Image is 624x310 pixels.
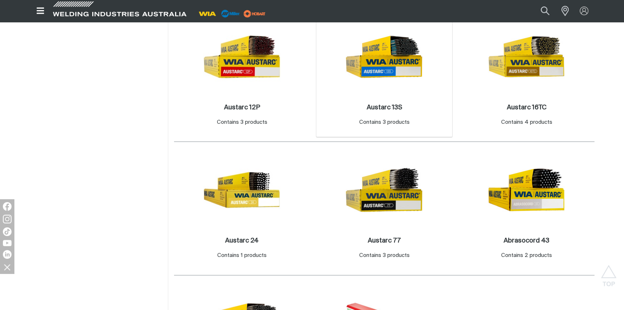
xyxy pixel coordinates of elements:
[488,18,565,95] img: Austarc 16TC
[346,151,423,228] img: Austarc 77
[501,118,552,127] div: Contains 4 products
[366,104,402,111] h2: Austarc 13S
[533,3,557,19] button: Search products
[224,104,260,111] h2: Austarc 12P
[368,237,401,244] h2: Austarc 77
[217,118,267,127] div: Contains 3 products
[224,104,260,112] a: Austarc 12P
[3,240,12,246] img: YouTube
[366,104,402,112] a: Austarc 13S
[501,252,552,260] div: Contains 2 products
[524,3,557,19] input: Product name or item number...
[3,227,12,236] img: TikTok
[203,151,280,228] img: Austarc 24
[241,8,268,19] img: miller
[241,11,268,16] a: miller
[359,118,409,127] div: Contains 3 products
[217,252,267,260] div: Contains 1 products
[507,104,546,112] a: Austarc 16TC
[507,104,546,111] h2: Austarc 16TC
[1,261,13,273] img: hide socials
[504,237,549,245] a: Abrasocord 43
[3,202,12,211] img: Facebook
[601,265,617,281] button: Scroll to top
[203,18,280,95] img: Austarc 12P
[3,250,12,259] img: LinkedIn
[346,18,423,95] img: Austarc 13S
[3,215,12,223] img: Instagram
[225,237,259,244] h2: Austarc 24
[359,252,409,260] div: Contains 3 products
[368,237,401,245] a: Austarc 77
[225,237,259,245] a: Austarc 24
[504,237,549,244] h2: Abrasocord 43
[488,151,565,228] img: Abrasocord 43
